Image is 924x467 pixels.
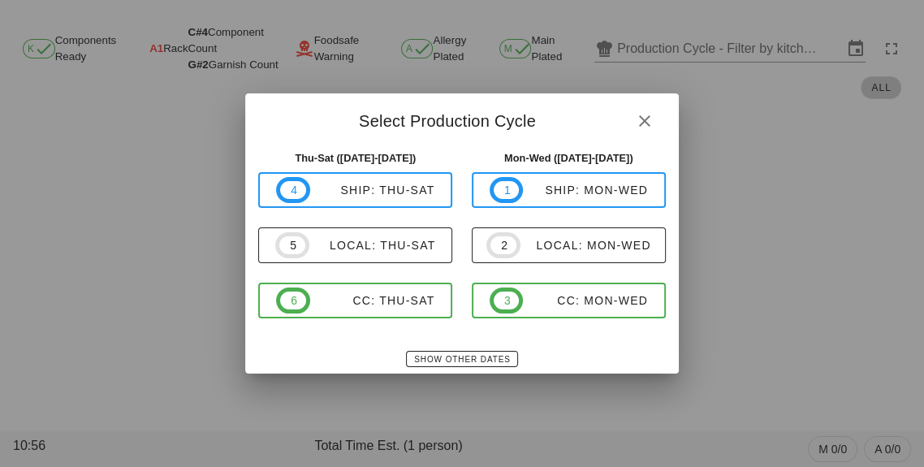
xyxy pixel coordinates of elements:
[309,239,436,252] div: local: Thu-Sat
[523,294,648,307] div: CC: Mon-Wed
[500,236,507,254] span: 2
[472,172,666,208] button: 1ship: Mon-Wed
[290,292,296,309] span: 6
[310,294,435,307] div: CC: Thu-Sat
[523,184,648,197] div: ship: Mon-Wed
[258,227,452,263] button: 5local: Thu-Sat
[290,181,296,199] span: 4
[472,227,666,263] button: 2local: Mon-Wed
[413,355,510,364] span: Show Other Dates
[503,292,510,309] span: 3
[310,184,435,197] div: ship: Thu-Sat
[295,152,416,164] strong: Thu-Sat ([DATE]-[DATE])
[472,283,666,318] button: 3CC: Mon-Wed
[289,236,296,254] span: 5
[245,93,678,144] div: Select Production Cycle
[258,172,452,208] button: 4ship: Thu-Sat
[406,351,517,367] button: Show Other Dates
[504,152,633,164] strong: Mon-Wed ([DATE]-[DATE])
[258,283,452,318] button: 6CC: Thu-Sat
[520,239,651,252] div: local: Mon-Wed
[503,181,510,199] span: 1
